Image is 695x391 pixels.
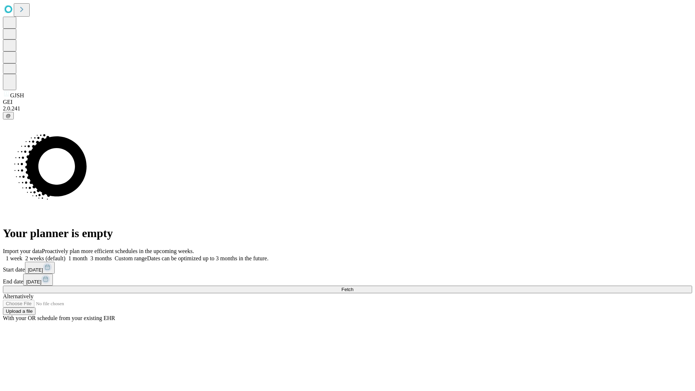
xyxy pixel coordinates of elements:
span: 1 week [6,255,22,261]
span: Import your data [3,248,42,254]
span: [DATE] [26,279,41,285]
span: 1 month [68,255,88,261]
div: Start date [3,262,692,274]
span: 3 months [90,255,112,261]
span: Custom range [115,255,147,261]
button: [DATE] [25,262,55,274]
span: Alternatively [3,293,33,299]
span: [DATE] [28,267,43,273]
button: Upload a file [3,307,35,315]
span: Fetch [341,287,353,292]
div: GEI [3,99,692,105]
div: 2.0.241 [3,105,692,112]
button: Fetch [3,286,692,293]
div: End date [3,274,692,286]
span: With your OR schedule from your existing EHR [3,315,115,321]
span: Proactively plan more efficient schedules in the upcoming weeks. [42,248,194,254]
button: [DATE] [23,274,53,286]
span: @ [6,113,11,118]
span: GJSH [10,92,24,98]
h1: Your planner is empty [3,227,692,240]
button: @ [3,112,14,119]
span: Dates can be optimized up to 3 months in the future. [147,255,268,261]
span: 2 weeks (default) [25,255,66,261]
